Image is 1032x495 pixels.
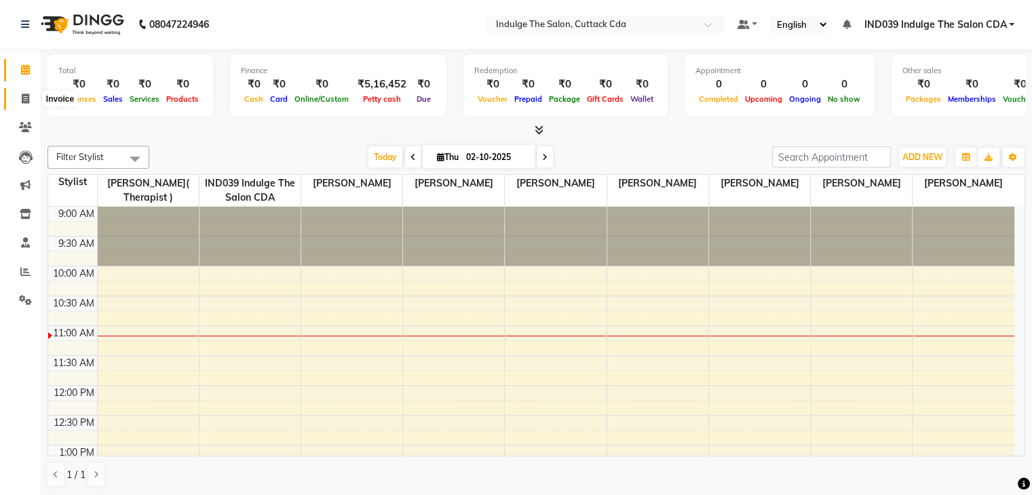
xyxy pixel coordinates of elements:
div: Redemption [474,65,657,77]
span: Packages [902,94,944,104]
span: Today [368,146,402,167]
div: 12:30 PM [51,416,97,430]
div: Invoice [43,91,77,107]
span: Card [267,94,291,104]
span: Sales [100,94,126,104]
span: Due [413,94,434,104]
span: Products [163,94,202,104]
div: ₹0 [546,77,584,92]
div: ₹0 [58,77,100,92]
div: 10:30 AM [50,296,97,311]
div: 9:30 AM [56,237,97,251]
span: [PERSON_NAME] [505,175,606,192]
span: Memberships [944,94,999,104]
div: ₹0 [511,77,546,92]
div: 11:30 AM [50,356,97,370]
span: Thu [434,152,462,162]
span: [PERSON_NAME] [709,175,810,192]
span: [PERSON_NAME] [607,175,708,192]
div: ₹0 [267,77,291,92]
span: Package [546,94,584,104]
span: No show [824,94,864,104]
span: Gift Cards [584,94,627,104]
div: ₹0 [944,77,999,92]
div: Total [58,65,202,77]
span: Ongoing [786,94,824,104]
span: Wallet [627,94,657,104]
div: Appointment [695,65,864,77]
span: IND039 Indulge The Salon CDA [199,175,301,206]
div: ₹5,16,452 [352,77,412,92]
div: 0 [786,77,824,92]
span: ADD NEW [902,152,942,162]
div: ₹0 [291,77,352,92]
div: 9:00 AM [56,207,97,221]
span: Upcoming [742,94,786,104]
span: Petty cash [360,94,404,104]
div: ₹0 [584,77,627,92]
span: 1 / 1 [66,468,85,482]
span: Cash [241,94,267,104]
input: Search Appointment [772,146,891,167]
input: 2025-10-02 [462,147,530,167]
span: [PERSON_NAME] [811,175,912,192]
span: [PERSON_NAME] [301,175,402,192]
div: Stylist [48,175,97,189]
div: 0 [824,77,864,92]
span: Voucher [474,94,511,104]
img: logo [35,5,128,43]
span: Completed [695,94,742,104]
b: 08047224946 [149,5,209,43]
span: IND039 Indulge The Salon CDA [864,18,1006,32]
div: ₹0 [412,77,436,92]
div: 0 [742,77,786,92]
span: [PERSON_NAME] [403,175,504,192]
span: Prepaid [511,94,546,104]
div: Finance [241,65,436,77]
div: ₹0 [126,77,163,92]
div: 10:00 AM [50,266,97,281]
div: ₹0 [100,77,126,92]
div: ₹0 [163,77,202,92]
div: ₹0 [474,77,511,92]
div: ₹0 [241,77,267,92]
span: Online/Custom [291,94,352,104]
div: 0 [695,77,742,92]
div: 1:00 PM [56,446,97,460]
div: ₹0 [902,77,944,92]
span: Filter Stylist [56,151,104,162]
span: Services [126,94,163,104]
div: 11:00 AM [50,326,97,340]
div: ₹0 [627,77,657,92]
button: ADD NEW [899,148,946,167]
span: [PERSON_NAME] [913,175,1014,192]
div: 12:00 PM [51,386,97,400]
span: [PERSON_NAME]( Therapist ) [98,175,199,206]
